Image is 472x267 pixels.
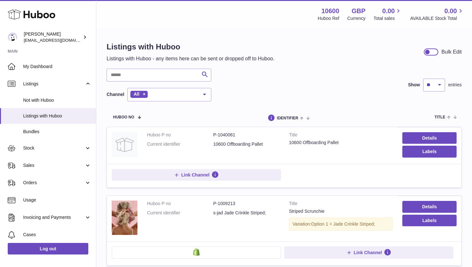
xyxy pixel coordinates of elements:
[147,210,213,216] dt: Current identifier
[213,132,279,138] dd: P-1040061
[213,201,279,207] dd: P-1009213
[107,91,124,98] label: Channel
[23,64,91,70] span: My Dashboard
[181,172,210,178] span: Link Channel
[213,210,279,216] dd: s-jad Jade Crinkle Striped;
[8,243,88,254] a: Log out
[321,7,339,15] strong: 10600
[112,132,137,158] img: 10600 Offboarding Pallet
[147,201,213,207] dt: Huboo P no
[289,132,393,140] strong: Title
[408,82,420,88] label: Show
[347,15,366,22] div: Currency
[402,201,457,212] a: Details
[23,145,84,151] span: Stock
[289,208,393,214] div: Striped Scrunchie
[23,129,91,135] span: Bundles
[402,146,457,157] button: Labels
[23,81,84,87] span: Listings
[277,116,298,120] span: identifier
[410,15,464,22] span: AVAILABLE Stock Total
[402,132,457,144] a: Details
[213,141,279,147] dd: 10600 Offboarding Pallet
[134,91,139,97] span: All
[318,15,339,22] div: Huboo Ref
[23,214,84,220] span: Invoicing and Payments
[23,180,84,186] span: Orders
[441,48,462,56] div: Bulk Edit
[112,201,137,235] img: Striped Scrunchie
[373,15,402,22] span: Total sales
[23,232,91,238] span: Cases
[354,250,382,255] span: Link Channel
[448,82,462,88] span: entries
[24,31,82,43] div: [PERSON_NAME]
[23,97,91,103] span: Not with Huboo
[113,115,134,119] span: Huboo no
[284,246,453,259] button: Link Channel
[23,197,91,203] span: Usage
[147,141,213,147] dt: Current identifier
[147,132,213,138] dt: Huboo P no
[352,7,365,15] strong: GBP
[311,221,375,227] span: Option 1 = Jade Crinkle Striped;
[107,42,275,52] h1: Listings with Huboo
[23,162,84,168] span: Sales
[112,169,281,181] button: Link Channel
[373,7,402,22] a: 0.00 Total sales
[410,7,464,22] a: 0.00 AVAILABLE Stock Total
[289,201,393,208] strong: Title
[8,32,17,42] img: bart@spelthamstore.com
[289,140,393,146] div: 10600 Offboarding Pallet
[444,7,457,15] span: 0.00
[107,55,275,62] p: Listings with Huboo - any items here can be sent or dropped off to Huboo.
[23,113,91,119] span: Listings with Huboo
[24,38,94,43] span: [EMAIL_ADDRESS][DOMAIN_NAME]
[289,218,393,231] div: Variation:
[193,248,200,256] img: shopify-small.png
[434,115,445,119] span: title
[382,7,395,15] span: 0.00
[402,215,457,226] button: Labels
